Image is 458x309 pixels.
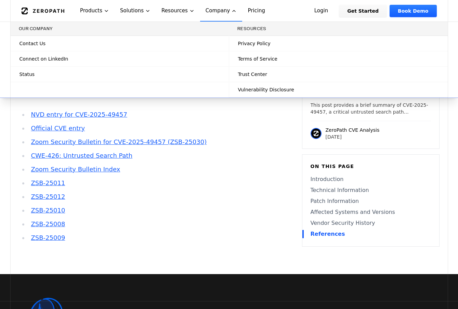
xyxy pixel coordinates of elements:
[390,5,436,17] a: Book Demo
[31,193,65,200] a: ZSB-25012
[311,230,431,238] a: References
[311,208,431,216] a: Affected Systems and Versions
[238,55,277,62] span: Terms of Service
[31,234,65,241] a: ZSB-25009
[31,179,65,186] a: ZSB-25011
[311,175,431,183] a: Introduction
[238,40,271,47] span: Privacy Policy
[339,5,387,17] a: Get Started
[19,85,273,99] h2: References
[11,51,229,66] a: Connect on LinkedIn
[311,197,431,205] a: Patch Information
[326,133,380,140] p: [DATE]
[31,125,85,132] a: Official CVE entry
[229,36,448,51] a: Privacy Policy
[238,71,267,78] span: Trust Center
[19,26,221,31] h3: Our Company
[19,71,35,78] span: Status
[31,207,65,214] a: ZSB-25010
[238,86,294,93] span: Vulnerability Disclosure
[31,152,132,159] a: CWE-426: Untrusted Search Path
[229,82,448,97] a: Vulnerability Disclosure
[19,55,68,62] span: Connect on LinkedIn
[311,186,431,194] a: Technical Information
[311,128,322,139] img: ZeroPath CVE Analysis
[306,5,337,17] a: Login
[19,40,45,47] span: Contact Us
[31,220,65,228] a: ZSB-25008
[237,26,440,31] h3: Resources
[311,219,431,227] a: Vendor Security History
[11,67,229,82] a: Status
[31,138,207,145] a: Zoom Security Bulletin for CVE-2025-49457 (ZSB-25030)
[229,67,448,82] a: Trust Center
[326,127,380,133] p: ZeroPath CVE Analysis
[31,166,120,173] a: Zoom Security Bulletin Index
[229,51,448,66] a: Terms of Service
[11,36,229,51] a: Contact Us
[31,111,127,118] a: NVD entry for CVE-2025-49457
[311,163,431,170] h6: On this page
[311,102,431,115] p: This post provides a brief summary of CVE-2025-49457, a critical untrusted search path vulnerabil...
